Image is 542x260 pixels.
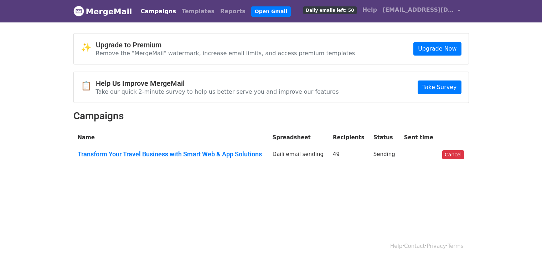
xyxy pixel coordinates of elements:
a: Help [360,3,380,17]
td: 49 [329,146,369,165]
th: Recipients [329,129,369,146]
h4: Help Us Improve MergeMail [96,79,339,88]
th: Name [73,129,268,146]
span: ✨ [81,42,96,53]
a: Contact [404,243,425,249]
a: MergeMail [73,4,132,19]
td: Daili email sending [268,146,329,165]
a: Help [390,243,402,249]
a: Take Survey [418,80,461,94]
th: Sent time [400,129,438,146]
a: Reports [217,4,248,19]
a: Daily emails left: 50 [300,3,359,17]
a: Privacy [427,243,446,249]
a: Templates [179,4,217,19]
a: Transform Your Travel Business with Smart Web & App Solutions [78,150,264,158]
a: Campaigns [138,4,179,19]
h4: Upgrade to Premium [96,41,355,49]
span: 📋 [81,81,96,91]
th: Spreadsheet [268,129,329,146]
span: Daily emails left: 50 [303,6,356,14]
a: [EMAIL_ADDRESS][DOMAIN_NAME] [380,3,463,20]
a: Open Gmail [251,6,291,17]
p: Take our quick 2-minute survey to help us better serve you and improve our features [96,88,339,95]
a: Terms [448,243,463,249]
img: MergeMail logo [73,6,84,16]
h2: Campaigns [73,110,469,122]
a: Cancel [442,150,464,159]
span: [EMAIL_ADDRESS][DOMAIN_NAME] [383,6,454,14]
a: Upgrade Now [413,42,461,56]
th: Status [369,129,400,146]
td: Sending [369,146,400,165]
p: Remove the "MergeMail" watermark, increase email limits, and access premium templates [96,50,355,57]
